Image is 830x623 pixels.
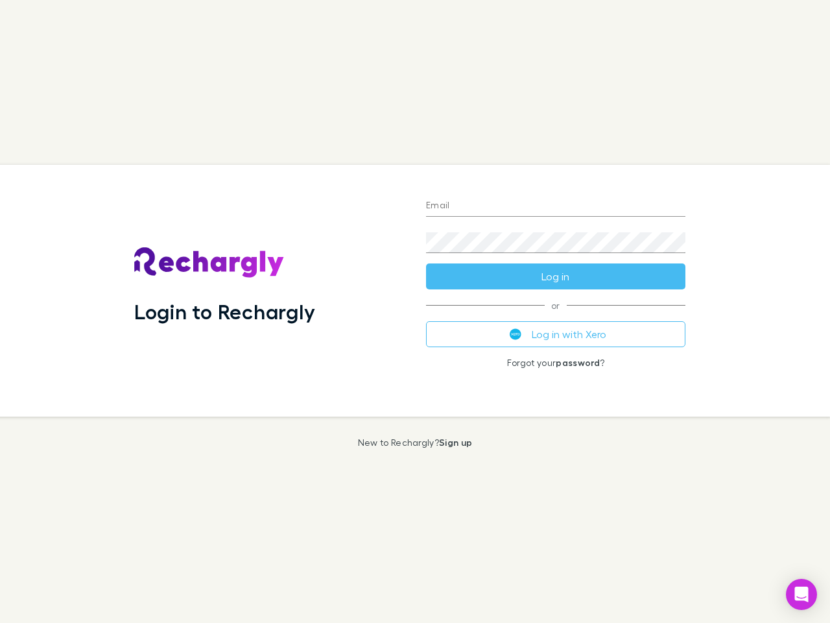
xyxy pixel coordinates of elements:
h1: Login to Rechargly [134,299,315,324]
a: Sign up [439,437,472,448]
a: password [556,357,600,368]
button: Log in with Xero [426,321,685,347]
button: Log in [426,263,685,289]
p: New to Rechargly? [358,437,473,448]
img: Rechargly's Logo [134,247,285,278]
img: Xero's logo [510,328,521,340]
p: Forgot your ? [426,358,685,368]
div: Open Intercom Messenger [786,579,817,610]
